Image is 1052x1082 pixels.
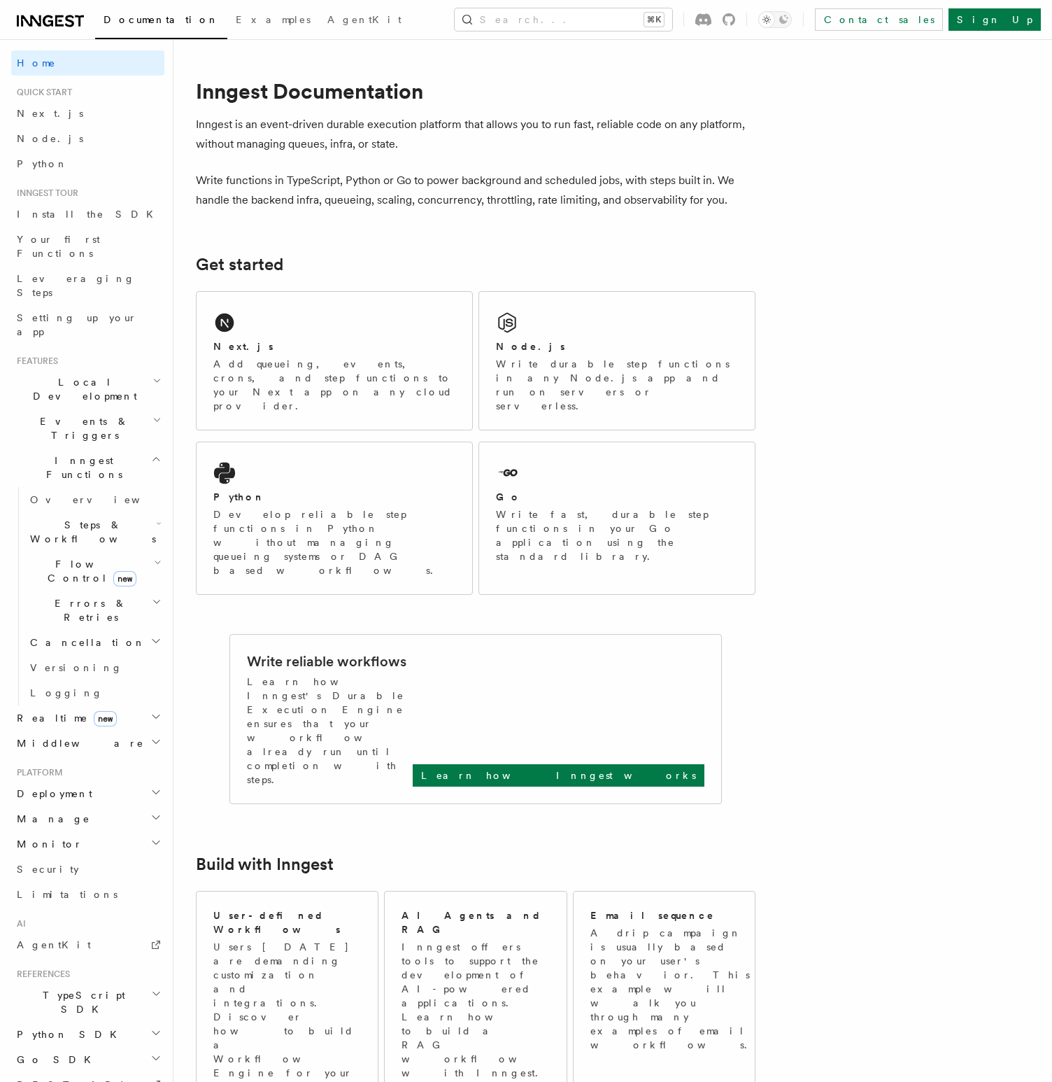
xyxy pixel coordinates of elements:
[24,557,154,585] span: Flow Control
[11,918,26,929] span: AI
[11,711,117,725] span: Realtime
[11,1047,164,1072] button: Go SDK
[590,908,715,922] h2: Email sequence
[11,1022,164,1047] button: Python SDK
[17,209,162,220] span: Install the SDK
[496,357,738,413] p: Write durable step functions in any Node.js app and run on servers or serverless.
[11,812,90,826] span: Manage
[11,414,152,442] span: Events & Triggers
[196,115,755,154] p: Inngest is an event-driven durable execution platform that allows you to run fast, reliable code ...
[30,662,122,673] span: Versioning
[30,494,174,505] span: Overview
[24,591,164,630] button: Errors & Retries
[11,266,164,305] a: Leveraging Steps
[104,14,219,25] span: Documentation
[11,882,164,907] a: Limitations
[478,442,755,595] a: GoWrite fast, durable step functions in your Go application using the standard library.
[496,339,565,353] h2: Node.js
[17,158,68,169] span: Python
[227,4,319,38] a: Examples
[17,939,91,950] span: AgentKit
[11,227,164,266] a: Your first Functions
[11,1027,125,1041] span: Python SDK
[11,787,92,801] span: Deployment
[11,1053,99,1067] span: Go SDK
[17,889,118,900] span: Limitations
[11,202,164,227] a: Install the SDK
[247,652,406,671] h2: Write reliable workflows
[24,551,164,591] button: Flow Controlnew
[496,507,738,563] p: Write fast, durable step functions in your Go application using the standard library.
[327,14,401,25] span: AgentKit
[11,87,72,98] span: Quick start
[213,357,455,413] p: Add queueing, events, crons, and step functions to your Next app on any cloud provider.
[11,767,63,778] span: Platform
[113,571,136,586] span: new
[17,273,135,298] span: Leveraging Steps
[11,932,164,957] a: AgentKit
[11,487,164,705] div: Inngest Functions
[196,171,755,210] p: Write functions in TypeScript, Python or Go to power background and scheduled jobs, with steps bu...
[319,4,410,38] a: AgentKit
[213,490,265,504] h2: Python
[11,983,164,1022] button: TypeScript SDK
[24,630,164,655] button: Cancellation
[17,864,79,875] span: Security
[11,831,164,857] button: Monitor
[758,11,792,28] button: Toggle dark mode
[17,108,83,119] span: Next.js
[11,837,83,851] span: Monitor
[24,596,152,624] span: Errors & Retries
[17,312,137,337] span: Setting up your app
[24,635,145,649] span: Cancellation
[455,8,672,31] button: Search...⌘K
[413,764,704,787] a: Learn how Inngest works
[11,736,144,750] span: Middleware
[24,680,164,705] a: Logging
[11,375,152,403] span: Local Development
[196,78,755,104] h1: Inngest Documentation
[644,13,664,27] kbd: ⌘K
[213,507,455,577] p: Develop reliable step functions in Python without managing queueing systems or DAG based workflows.
[11,409,164,448] button: Events & Triggers
[196,442,473,595] a: PythonDevelop reliable step functions in Python without managing queueing systems or DAG based wo...
[11,806,164,831] button: Manage
[11,731,164,756] button: Middleware
[11,705,164,731] button: Realtimenew
[95,4,227,39] a: Documentation
[11,151,164,176] a: Python
[401,940,551,1080] p: Inngest offers tools to support the development of AI-powered applications. Learn how to build a ...
[478,291,755,430] a: Node.jsWrite durable step functions in any Node.js app and run on servers or serverless.
[24,655,164,680] a: Versioning
[11,50,164,76] a: Home
[196,255,283,274] a: Get started
[11,781,164,806] button: Deployment
[421,768,696,782] p: Learn how Inngest works
[11,101,164,126] a: Next.js
[11,370,164,409] button: Local Development
[401,908,551,936] h2: AI Agents and RAG
[24,512,164,551] button: Steps & Workflows
[11,454,151,482] span: Inngest Functions
[17,133,83,144] span: Node.js
[94,711,117,726] span: new
[11,448,164,487] button: Inngest Functions
[11,857,164,882] a: Security
[196,291,473,430] a: Next.jsAdd queueing, events, crons, and step functions to your Next app on any cloud provider.
[11,988,151,1016] span: TypeScript SDK
[815,8,943,31] a: Contact sales
[11,356,58,367] span: Features
[17,234,100,259] span: Your first Functions
[30,687,103,698] span: Logging
[590,926,755,1052] p: A drip campaign is usually based on your user's behavior. This example will walk you through many...
[196,855,334,874] a: Build with Inngest
[11,188,78,199] span: Inngest tour
[948,8,1041,31] a: Sign Up
[236,14,311,25] span: Examples
[24,487,164,512] a: Overview
[11,305,164,344] a: Setting up your app
[496,490,521,504] h2: Go
[247,675,413,787] p: Learn how Inngest's Durable Execution Engine ensures that your workflow already run until complet...
[11,126,164,151] a: Node.js
[17,56,56,70] span: Home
